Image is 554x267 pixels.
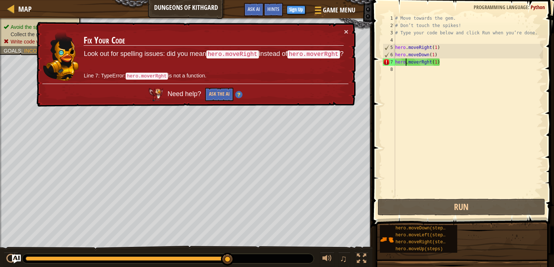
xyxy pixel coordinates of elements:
[4,48,21,54] span: Goals
[4,23,76,31] li: Avoid the spikes.
[383,51,395,58] div: 6
[383,66,395,73] div: 8
[383,58,395,66] div: 7
[84,72,343,80] p: Line 7: TypeError: is not a function.
[43,31,79,81] img: duck_ritic.png
[396,247,443,252] span: hero.moveUp(steps)
[383,15,395,22] div: 1
[15,4,32,14] a: Map
[354,252,369,267] button: Toggle fullscreen
[383,37,395,44] div: 4
[383,22,395,29] div: 2
[531,4,545,11] span: Python
[340,253,347,264] span: ♫
[309,3,360,20] button: Game Menu
[235,91,242,98] img: Hint
[4,31,76,38] li: Collect the gem.
[320,252,335,267] button: Adjust volume
[267,5,279,12] span: Hints
[474,4,528,11] span: Programming language
[4,38,76,45] li: Write code with no problems.
[84,49,343,59] p: Look out for spelling issues: did you mean instead of ?
[149,88,163,101] img: AI
[323,5,355,15] span: Game Menu
[383,29,395,37] div: 3
[287,50,340,58] code: hero.moverRght
[18,4,32,14] span: Map
[12,255,21,263] button: Ask AI
[338,252,351,267] button: ♫
[84,35,343,46] h3: Fix Your Code
[11,24,49,30] span: Avoid the spikes.
[396,240,451,245] span: hero.moveRight(steps)
[205,88,233,101] button: Ask the AI
[287,5,305,14] button: Sign Up
[168,91,203,98] span: Need help?
[126,73,168,80] code: hero.moverRght
[24,48,57,54] span: Incomplete
[396,226,448,231] span: hero.moveDown(steps)
[383,44,395,51] div: 5
[248,5,260,12] span: Ask AI
[206,50,259,58] code: hero.moveRight
[11,39,76,45] span: Write code with no problems.
[380,233,394,247] img: portrait.png
[4,252,18,267] button: Ctrl + P: Play
[378,199,545,215] button: Run
[11,31,47,37] span: Collect the gem.
[21,48,24,54] span: :
[396,233,448,238] span: hero.moveLeft(steps)
[528,4,531,11] span: :
[344,28,348,35] button: ×
[244,3,264,16] button: Ask AI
